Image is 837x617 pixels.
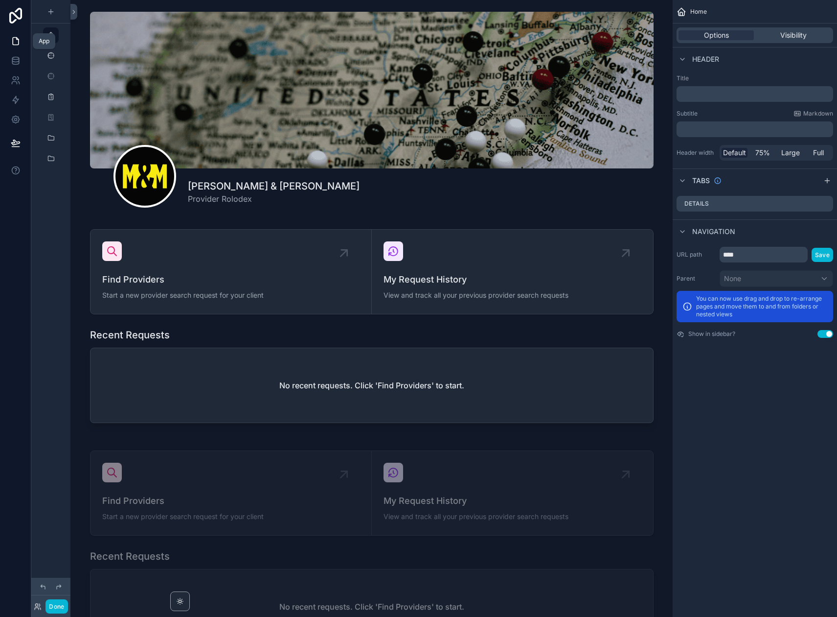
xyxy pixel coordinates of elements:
span: Options [704,30,729,40]
div: App [39,37,49,45]
label: Parent [677,275,716,283]
button: Done [45,599,68,614]
span: Navigation [692,227,735,237]
span: 75% [755,148,770,158]
button: None [720,270,833,287]
div: scrollable content [677,86,833,102]
label: URL path [677,251,716,259]
label: Title [677,74,833,82]
label: Subtitle [677,110,698,118]
label: Header width [677,149,716,157]
span: Home [690,8,707,16]
span: Full [813,148,824,158]
span: Header [692,54,719,64]
span: Markdown [803,110,833,118]
label: Details [684,200,709,208]
label: Show in sidebar? [688,330,735,338]
span: Visibility [780,30,807,40]
span: Large [781,148,800,158]
p: You can now use drag and drop to re-arrange pages and move them to and from folders or nested views [696,295,827,318]
span: Tabs [692,176,710,186]
a: Markdown [793,110,833,118]
button: Save [812,248,833,262]
span: None [724,274,741,284]
span: Default [723,148,746,158]
div: scrollable content [677,121,833,137]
